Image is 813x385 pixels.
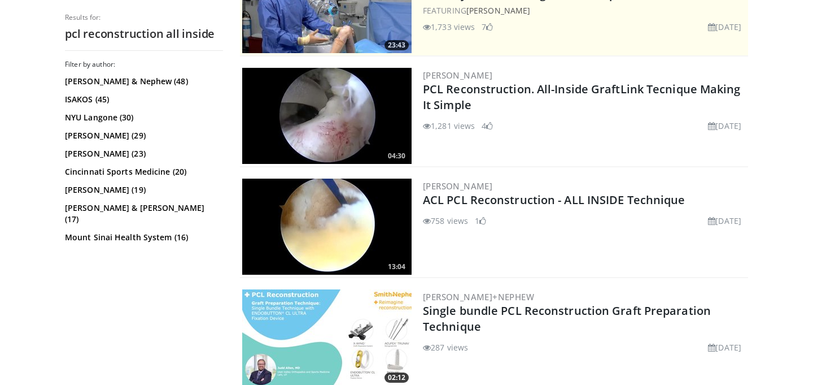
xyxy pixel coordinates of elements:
a: [PERSON_NAME] [466,5,530,16]
li: 287 views [423,341,468,353]
img: ASqSTwfBDudlPt2X4xMDoxOm1xO1xPzH.300x170_q85_crop-smart_upscale.jpg [242,179,412,275]
h3: Filter by author: [65,60,223,69]
p: Results for: [65,13,223,22]
a: Cincinnati Sports Medicine (20) [65,166,220,178]
a: [PERSON_NAME] (23) [65,148,220,159]
a: 04:30 [242,68,412,164]
li: 758 views [423,215,468,227]
li: 1 [475,215,486,227]
a: PCL Reconstruction. All-Inside GraftLink Tecnique Making It Simple [423,81,741,113]
a: ACL PCL Reconstruction - ALL INSIDE Technique [423,192,685,207]
img: c060b707-98e0-4489-ac9d-8b7a91a4047a.300x170_q85_crop-smart_upscale.jpg [242,68,412,164]
div: FEATURING [423,5,746,16]
li: 7 [482,21,493,33]
a: [PERSON_NAME] [423,70,492,81]
a: [PERSON_NAME] & Nephew (48) [65,76,220,87]
a: [PERSON_NAME] & [PERSON_NAME] (17) [65,202,220,225]
li: 1,733 views [423,21,475,33]
a: ISAKOS (45) [65,94,220,105]
li: [DATE] [708,341,741,353]
a: [PERSON_NAME]+Nephew [423,291,534,302]
a: NYU Langone (30) [65,112,220,123]
a: [PERSON_NAME] (29) [65,130,220,141]
a: Single bundle PCL Reconstruction Graft Preparation Technique [423,303,711,334]
span: 04:30 [384,151,409,161]
a: Mount Sinai Health System (16) [65,232,220,243]
span: 13:04 [384,262,409,272]
li: 4 [482,120,493,132]
a: 13:04 [242,179,412,275]
span: 23:43 [384,40,409,50]
h2: pcl reconstruction all inside [65,27,223,41]
a: [PERSON_NAME] [423,180,492,192]
li: [DATE] [708,21,741,33]
a: [PERSON_NAME] (19) [65,184,220,196]
li: [DATE] [708,120,741,132]
li: [DATE] [708,215,741,227]
li: 1,281 views [423,120,475,132]
span: 02:12 [384,373,409,383]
